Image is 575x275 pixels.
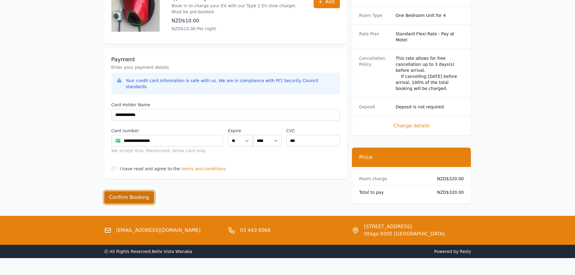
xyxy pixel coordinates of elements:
dt: Cancellation Policy [359,55,391,91]
dt: Room Type [359,12,391,18]
a: [EMAIL_ADDRESS][DOMAIN_NAME] [116,227,201,234]
button: Confirm Booking [104,191,155,204]
label: CVC [286,128,340,134]
label: I have read and agree to the [120,166,180,171]
label: Card Holder Name [111,102,340,108]
p: Enter your payment details [111,64,340,70]
p: Book in to charge your EV with our Type 2 EV slow charger. Must be pre-booked. [172,3,302,15]
dd: Standard Flexi Rate - Pay at Motel [396,31,464,43]
dd: NZD$320.00 [432,176,464,182]
span: terms and conditions [181,166,226,172]
h3: Payment [111,56,340,63]
label: Expire [228,128,253,134]
dt: Deposit [359,104,391,110]
label: . [253,128,281,134]
dt: Rate Plan [359,31,391,43]
a: 03 443 6066 [240,227,271,234]
div: We accept Visa, Mastercard, Amex card only. [111,148,223,154]
h3: Price [359,154,464,161]
span: ⓒ All Rights Reserved. Bella Vista Wanaka [104,249,192,254]
p: NZD$10.00 Per night [172,26,302,32]
label: Card number [111,128,223,134]
div: This rate allows for free cancellation up to 3 days(s) before arrival. If cancelling [DATE] befor... [396,55,464,91]
p: NZD$10.00 [172,17,302,24]
dd: One Bedroom Unit for 4 [396,12,464,18]
dt: Room charge [359,176,427,182]
span: Powered by [290,248,471,254]
div: Your credit card information is safe with us. We are in compliance with PCI Security Council stan... [126,78,335,90]
dd: Deposit is not required [396,104,464,110]
dd: NZD$320.00 [432,189,464,195]
span: Otago 9305 [GEOGRAPHIC_DATA] [364,230,445,238]
span: Change details [359,122,464,130]
a: Resly [460,249,471,254]
dt: Total to pay [359,189,427,195]
span: [STREET_ADDRESS] [364,223,445,230]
